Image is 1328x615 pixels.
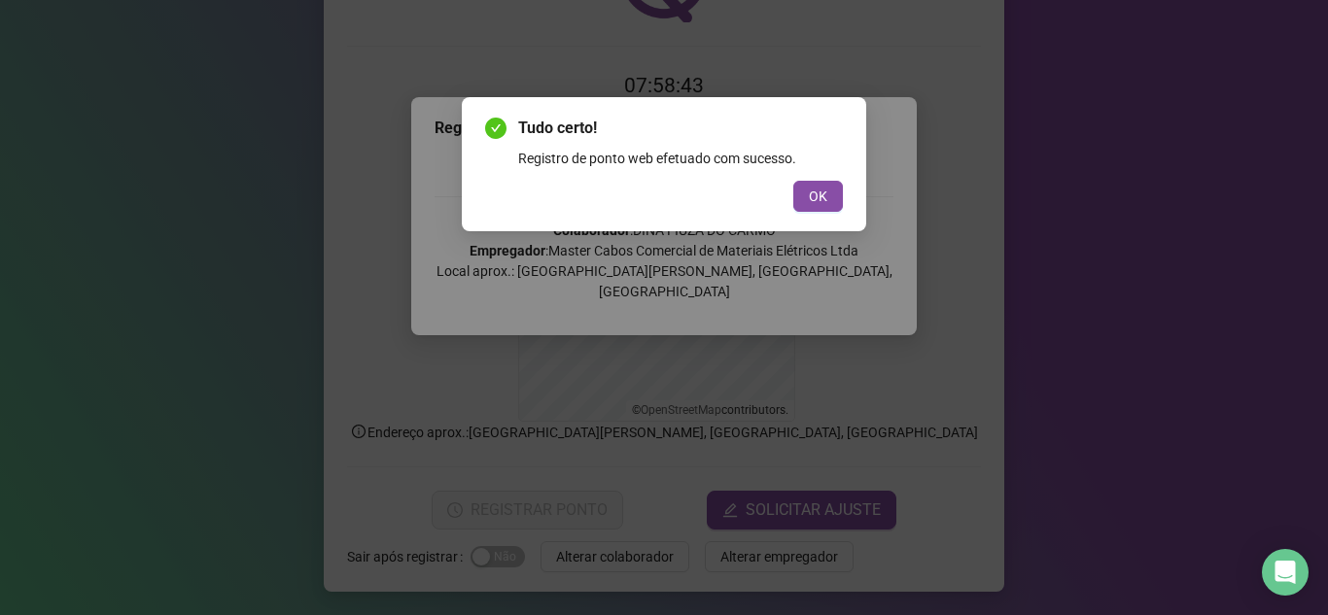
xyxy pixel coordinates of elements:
button: OK [793,181,843,212]
div: Open Intercom Messenger [1262,549,1309,596]
span: OK [809,186,827,207]
span: Tudo certo! [518,117,843,140]
div: Registro de ponto web efetuado com sucesso. [518,148,843,169]
span: check-circle [485,118,507,139]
